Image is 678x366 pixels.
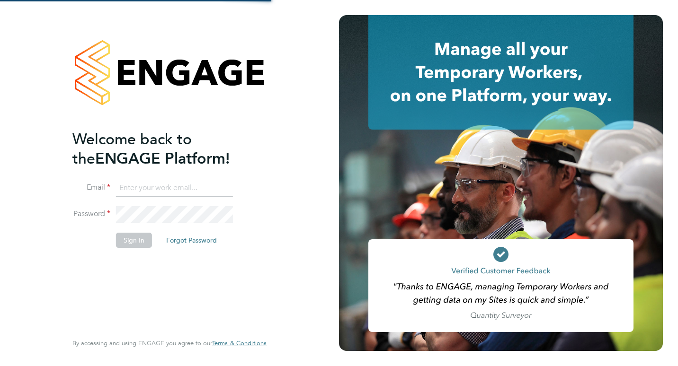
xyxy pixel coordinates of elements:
button: Forgot Password [159,233,224,248]
label: Password [72,209,110,219]
span: Terms & Conditions [212,339,267,347]
span: By accessing and using ENGAGE you agree to our [72,339,267,347]
label: Email [72,183,110,192]
span: Welcome back to the [72,130,192,168]
h2: ENGAGE Platform! [72,130,257,168]
button: Sign In [116,233,152,248]
input: Enter your work email... [116,180,233,197]
a: Terms & Conditions [212,340,267,347]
